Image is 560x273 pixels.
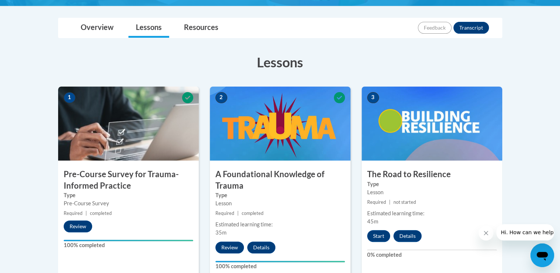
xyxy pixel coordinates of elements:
[85,210,87,216] span: |
[367,251,497,259] label: 0% completed
[393,230,422,242] button: Details
[128,18,169,38] a: Lessons
[367,188,497,196] div: Lesson
[73,18,121,38] a: Overview
[215,210,234,216] span: Required
[367,180,497,188] label: Type
[215,191,345,199] label: Type
[58,87,199,161] img: Course Image
[64,240,193,241] div: Your progress
[367,199,386,205] span: Required
[367,218,378,225] span: 45m
[64,191,193,199] label: Type
[64,199,193,208] div: Pre-Course Survey
[367,230,390,242] button: Start
[367,209,497,218] div: Estimated learning time:
[215,199,345,208] div: Lesson
[215,92,227,103] span: 2
[393,199,416,205] span: not started
[215,229,227,236] span: 35m
[58,53,502,71] h3: Lessons
[479,226,493,240] iframe: Close message
[215,261,345,262] div: Your progress
[453,22,489,34] button: Transcript
[362,169,502,180] h3: The Road to Resilience
[367,92,379,103] span: 3
[210,169,351,192] h3: A Foundational Knowledge of Trauma
[64,92,76,103] span: 1
[64,210,83,216] span: Required
[90,210,112,216] span: completed
[58,169,199,192] h3: Pre-Course Survey for Trauma-Informed Practice
[496,224,554,240] iframe: Message from company
[215,262,345,270] label: 100% completed
[64,220,92,232] button: Review
[237,210,239,216] span: |
[215,242,244,253] button: Review
[210,87,351,161] img: Course Image
[64,241,193,249] label: 100% completed
[215,220,345,229] div: Estimated learning time:
[418,22,452,34] button: Feedback
[530,243,554,267] iframe: Button to launch messaging window
[389,199,390,205] span: |
[362,87,502,161] img: Course Image
[242,210,264,216] span: completed
[247,242,275,253] button: Details
[4,5,60,11] span: Hi. How can we help?
[177,18,226,38] a: Resources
